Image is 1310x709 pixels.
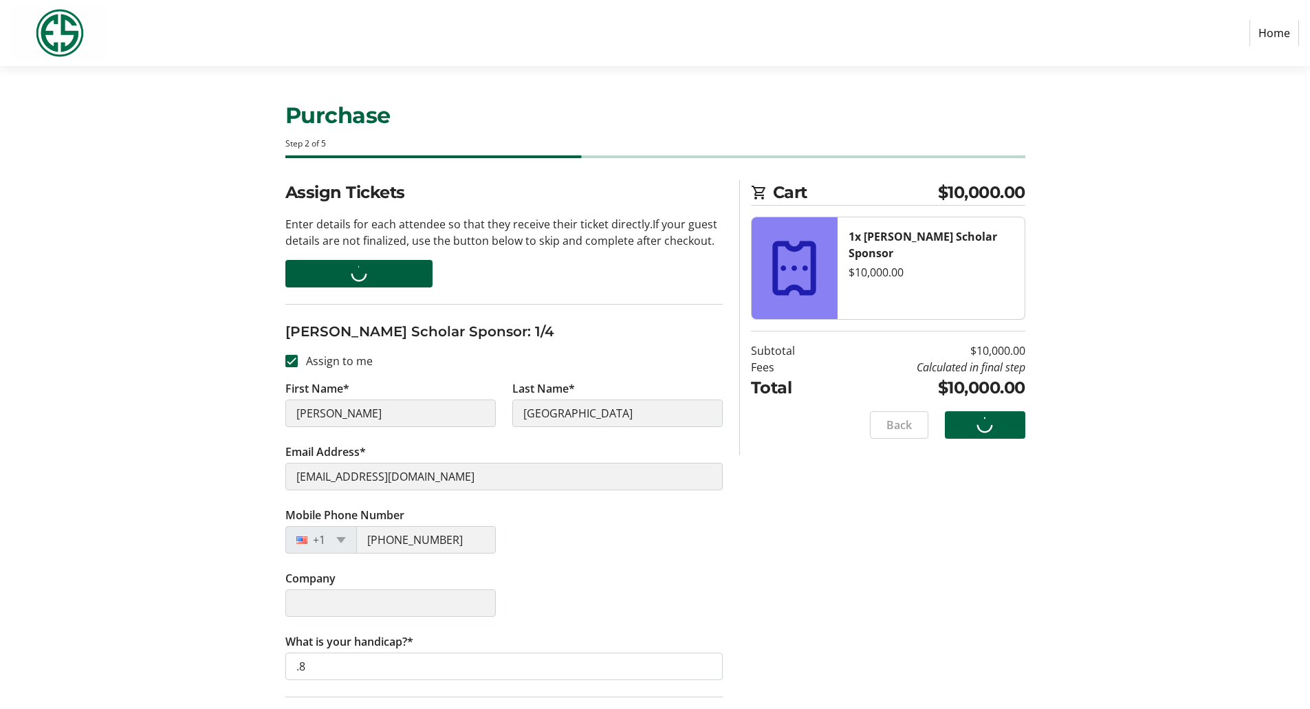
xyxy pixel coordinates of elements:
label: What is your handicap?* [285,633,413,650]
div: $10,000.00 [849,264,1014,281]
div: Step 2 of 5 [285,138,1025,150]
a: Home [1249,20,1299,46]
td: Subtotal [751,342,830,359]
h1: Purchase [285,99,1025,132]
label: Company [285,570,336,587]
img: Evans Scholars Foundation's Logo [11,6,109,61]
td: Total [751,375,830,400]
td: $10,000.00 [830,342,1025,359]
label: Assign to me [298,353,373,369]
p: Enter details for each attendee so that they receive their ticket directly. If your guest details... [285,216,723,249]
strong: 1x [PERSON_NAME] Scholar Sponsor [849,229,997,261]
td: Fees [751,359,830,375]
td: $10,000.00 [830,375,1025,400]
label: Last Name* [512,380,575,397]
label: Mobile Phone Number [285,507,404,523]
h3: [PERSON_NAME] Scholar Sponsor: 1/4 [285,321,723,342]
input: (201) 555-0123 [356,526,496,554]
label: Email Address* [285,444,366,460]
label: First Name* [285,380,349,397]
span: $10,000.00 [938,180,1025,205]
h2: Assign Tickets [285,180,723,205]
span: Cart [773,180,938,205]
td: Calculated in final step [830,359,1025,375]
